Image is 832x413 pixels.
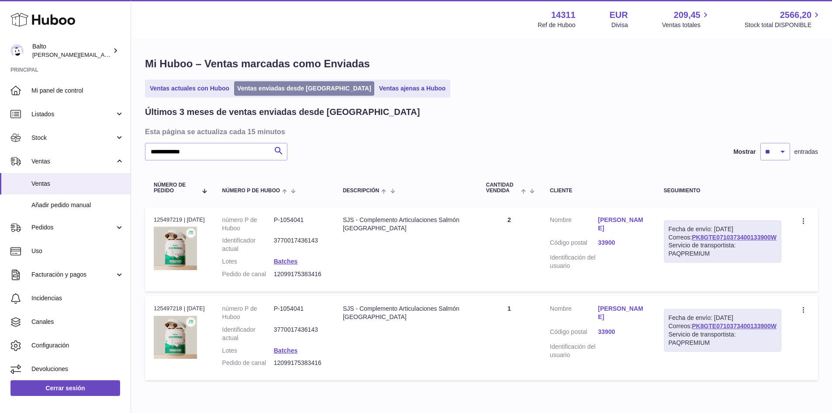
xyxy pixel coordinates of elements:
span: Cantidad vendida [486,182,519,194]
span: Stock [31,134,115,142]
dt: Identificador actual [222,236,274,253]
div: SJS - Complemento Articulaciones Salmón [GEOGRAPHIC_DATA] [343,305,469,321]
a: 209,45 Ventas totales [662,9,711,29]
div: Fecha de envío: [DATE] [669,314,777,322]
div: Ref de Huboo [538,21,575,29]
a: Cerrar sesión [10,380,120,396]
img: laura@balto.es [10,44,24,57]
a: PK8GTE0710373400133900W [692,234,777,241]
span: Añadir pedido manual [31,201,124,209]
a: Ventas enviadas desde [GEOGRAPHIC_DATA] [234,81,374,96]
div: Balto [32,42,111,59]
img: 1754381750.png [154,316,197,359]
dt: Pedido de canal [222,359,274,367]
dt: Nombre [550,305,598,323]
a: PK8GTE0710373400133900W [692,323,777,330]
dt: Identificación del usuario [550,253,598,270]
label: Mostrar [733,148,756,156]
td: 2 [477,207,541,292]
span: Listados [31,110,115,118]
span: Descripción [343,188,379,194]
div: 125497218 | [DATE] [154,305,205,312]
dd: 12099175383416 [274,270,325,278]
span: Ventas [31,180,124,188]
span: entradas [794,148,818,156]
a: 2566,20 Stock total DISPONIBLE [745,9,822,29]
div: Correos: [664,309,782,352]
dt: Lotes [222,257,274,266]
div: Correos: [664,220,782,263]
span: Uso [31,247,124,255]
span: Stock total DISPONIBLE [745,21,822,29]
a: Batches [274,258,297,265]
dt: Lotes [222,347,274,355]
div: Fecha de envío: [DATE] [669,225,777,233]
dt: Código postal [550,239,598,249]
dt: Pedido de canal [222,270,274,278]
div: Servicio de transportista: PAQPREMIUM [669,241,777,258]
a: [PERSON_NAME] [598,305,646,321]
span: 2566,20 [780,9,811,21]
a: 33900 [598,328,646,336]
td: 1 [477,296,541,380]
div: 125497219 | [DATE] [154,216,205,224]
a: Batches [274,347,297,354]
dt: número P de Huboo [222,305,274,321]
span: Pedidos [31,223,115,232]
a: Ventas actuales con Huboo [147,81,232,96]
strong: 14311 [551,9,576,21]
a: Ventas ajenas a Huboo [376,81,449,96]
span: Incidencias [31,294,124,302]
strong: EUR [610,9,628,21]
dd: P-1054041 [274,216,325,233]
span: Devoluciones [31,365,124,373]
div: Servicio de transportista: PAQPREMIUM [669,330,777,347]
dd: P-1054041 [274,305,325,321]
div: Seguimiento [664,188,782,194]
h2: Últimos 3 meses de ventas enviadas desde [GEOGRAPHIC_DATA] [145,106,420,118]
h1: Mi Huboo – Ventas marcadas como Enviadas [145,57,818,71]
a: [PERSON_NAME] [598,216,646,233]
span: Ventas [31,157,115,166]
dt: Identificador actual [222,326,274,342]
dt: Código postal [550,328,598,338]
dd: 3770017436143 [274,326,325,342]
span: número P de Huboo [222,188,280,194]
span: Canales [31,318,124,326]
dd: 12099175383416 [274,359,325,367]
a: 33900 [598,239,646,247]
dt: Nombre [550,216,598,235]
span: Facturación y pagos [31,271,115,279]
span: 209,45 [674,9,701,21]
span: [PERSON_NAME][EMAIL_ADDRESS][DOMAIN_NAME] [32,51,175,58]
dt: Identificación del usuario [550,343,598,359]
span: Ventas totales [662,21,711,29]
img: 1754381750.png [154,226,197,270]
div: Divisa [611,21,628,29]
div: SJS - Complemento Articulaciones Salmón [GEOGRAPHIC_DATA] [343,216,469,233]
span: Mi panel de control [31,87,124,95]
h3: Esta página se actualiza cada 15 minutos [145,127,816,136]
dd: 3770017436143 [274,236,325,253]
span: Número de pedido [154,182,197,194]
div: Cliente [550,188,646,194]
dt: número P de Huboo [222,216,274,233]
span: Configuración [31,341,124,350]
